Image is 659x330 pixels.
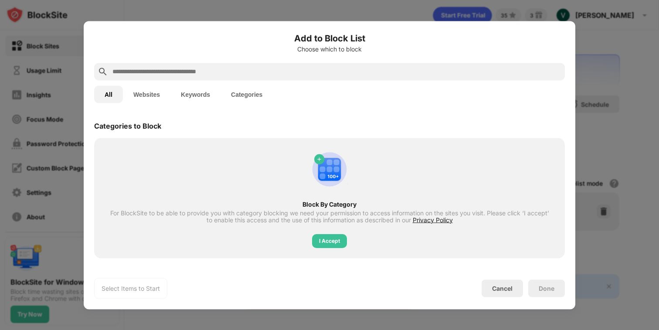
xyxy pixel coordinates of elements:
[413,216,453,223] span: Privacy Policy
[221,85,273,103] button: Categories
[123,85,170,103] button: Websites
[94,31,565,44] h6: Add to Block List
[170,85,221,103] button: Keywords
[492,285,513,292] div: Cancel
[98,66,108,77] img: search.svg
[110,201,549,208] div: Block By Category
[94,45,565,52] div: Choose which to block
[309,148,350,190] img: category-add.svg
[319,236,340,245] div: I Accept
[94,85,123,103] button: All
[539,285,554,292] div: Done
[94,121,161,130] div: Categories to Block
[102,284,160,293] div: Select Items to Start
[110,209,549,223] div: For BlockSite to be able to provide you with category blocking we need your permission to access ...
